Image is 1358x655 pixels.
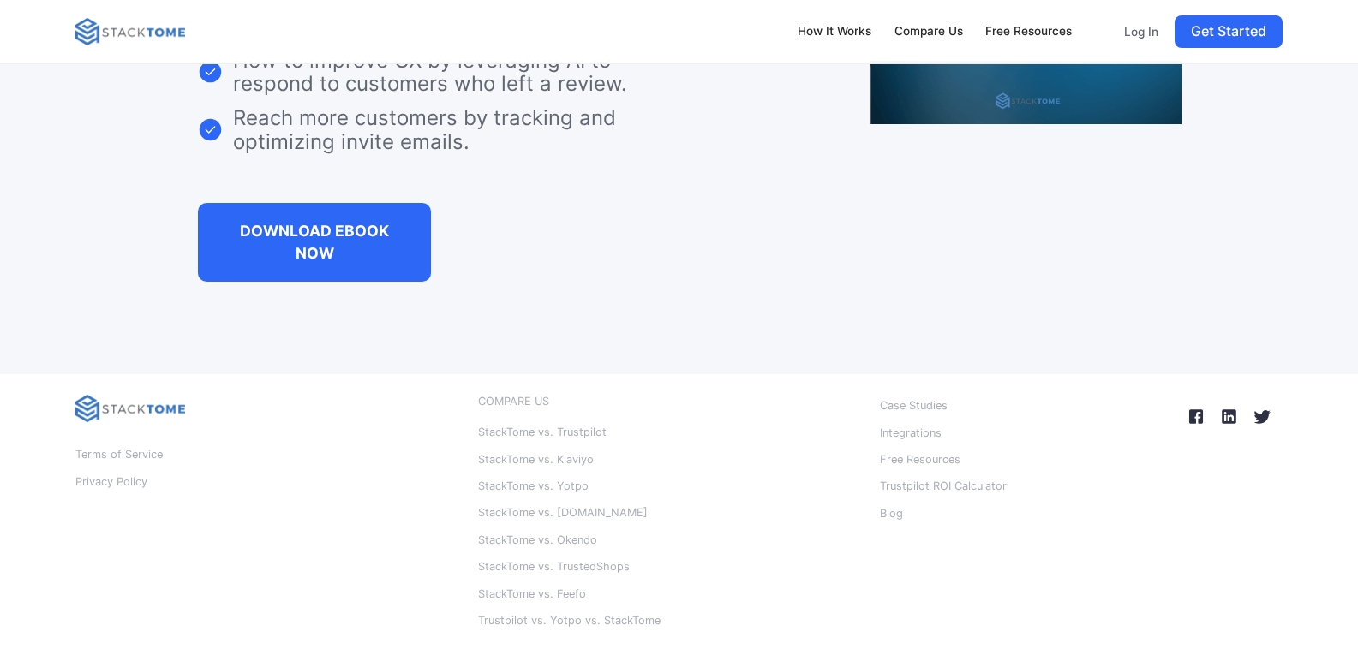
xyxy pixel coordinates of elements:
[478,502,648,524] a: StackTome vs. [DOMAIN_NAME]
[880,395,948,417] a: Case Studies
[478,421,607,444] a: StackTome vs. Trustpilot
[1124,24,1158,39] p: Log In
[478,556,630,578] a: StackTome vs. TrustedShops
[478,610,661,632] a: Trustpilot vs. Yotpo vs. StackTome
[880,422,942,444] a: Integrations
[894,22,963,41] div: Compare Us
[478,449,594,471] a: StackTome vs. Klaviyo
[886,14,971,50] a: Compare Us
[478,475,589,497] a: StackTome vs. Yotpo
[478,583,586,605] a: StackTome vs. Feefo
[880,449,960,471] a: Free Resources
[880,475,1007,497] a: Trustpilot ROI Calculator
[789,14,879,50] a: How It Works
[478,395,549,417] a: COMPARE US
[985,22,1072,41] div: Free Resources
[233,106,664,152] p: Reach more customers by tracking and optimizing invite emails.
[798,22,871,41] div: How It Works
[478,395,549,408] div: COMPARE US
[233,49,664,95] p: How to improve CX by leveraging AI to respond to customers who left a review.
[478,529,597,551] a: StackTome vs. Okendo
[880,503,903,525] a: Blog
[198,203,431,283] a: DOWNLOAD EBOOK NOW
[240,222,389,262] strong: DOWNLOAD EBOOK NOW
[978,14,1080,50] a: Free Resources
[75,444,163,466] a: Terms of Service
[1175,15,1283,48] a: Get Started
[75,471,147,493] a: Privacy Policy
[1115,15,1168,48] a: Log In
